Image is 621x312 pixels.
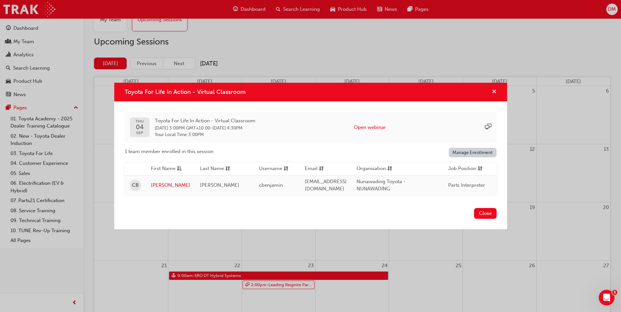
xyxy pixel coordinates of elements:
span: Your Local Time : 3:00PM [155,132,255,138]
button: Usernamesorting-icon [259,165,295,173]
span: Job Position [448,165,476,173]
div: - [155,117,255,138]
button: Organisationsorting-icon [356,165,393,173]
span: 04 Sep 2025 4:30PM [212,125,243,131]
div: Toyota For Life In Action - Virtual Classroom [114,83,507,229]
span: SEP [136,131,144,135]
span: 04 [136,124,144,130]
button: cross-icon [492,88,497,96]
button: Open webinar [354,124,386,131]
span: asc-icon [177,165,182,173]
button: Emailsorting-icon [305,165,341,173]
span: Toyota For Life In Action - Virtual Classroom [125,88,246,95]
span: cbenjamin [259,182,283,188]
button: First Nameasc-icon [151,165,187,173]
span: Organisation [356,165,386,173]
span: [EMAIL_ADDRESS][DOMAIN_NAME] [305,179,347,192]
span: Username [259,165,282,173]
span: cross-icon [492,89,497,95]
span: 1 [612,290,617,295]
a: Manage Enrollment [449,148,497,157]
span: sorting-icon [478,165,483,173]
span: sorting-icon [387,165,392,173]
a: [PERSON_NAME] [151,182,190,189]
span: sessionType_ONLINE_URL-icon [485,124,491,131]
span: sorting-icon [225,165,230,173]
span: Email [305,165,318,173]
span: Last Name [200,165,224,173]
span: 1 team member enrolled in this session [125,148,213,155]
span: [PERSON_NAME] [200,182,239,188]
span: 04 Sep 2025 3:00PM GMT+10:00 [155,125,210,131]
span: sorting-icon [283,165,288,173]
span: Nunawading Toyota - NUNAWADING [356,179,406,192]
button: Close [474,208,497,219]
span: Parts Interpreter [448,182,485,188]
span: sorting-icon [319,165,324,173]
span: First Name [151,165,175,173]
iframe: Intercom live chat [599,290,614,305]
button: Last Namesorting-icon [200,165,236,173]
span: THU [136,119,144,124]
span: Toyota For Life In Action - Virtual Classroom [155,117,255,125]
span: CB [132,182,139,189]
button: Job Positionsorting-icon [448,165,484,173]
